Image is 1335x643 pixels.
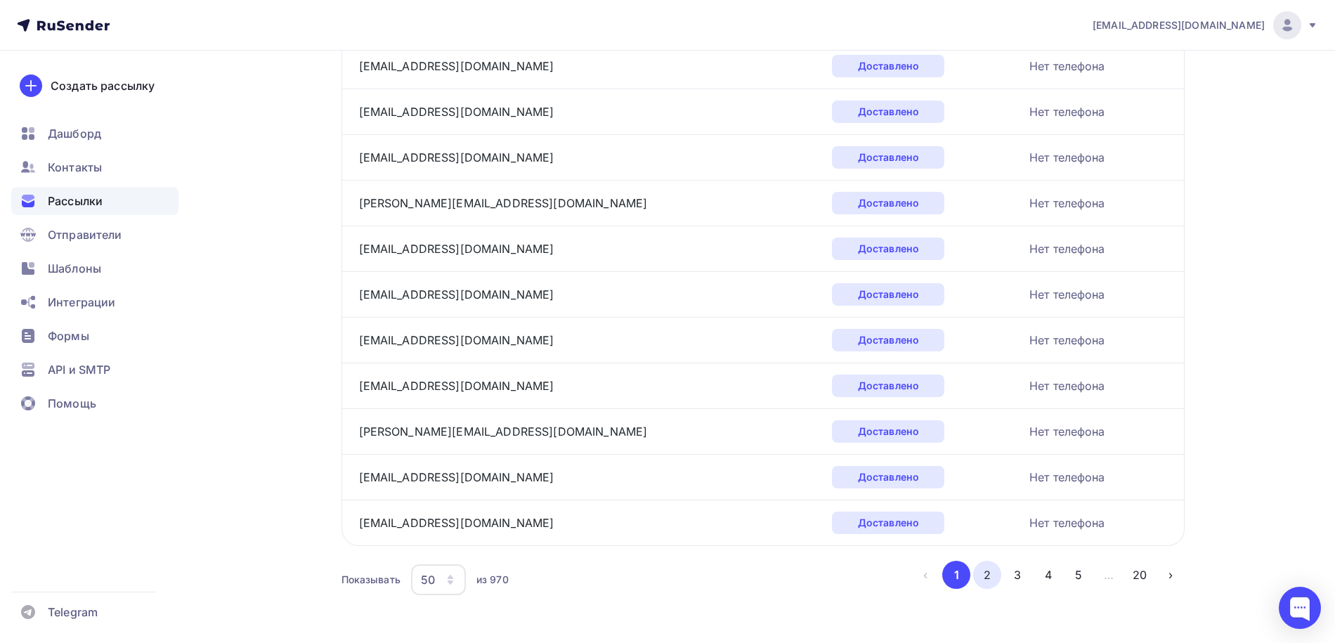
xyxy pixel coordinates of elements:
[1064,561,1093,589] button: Go to page 5
[410,564,467,596] button: 50
[476,573,509,587] div: из 970
[48,327,89,344] span: Формы
[11,187,178,215] a: Рассылки
[832,512,944,534] div: Доставлено
[1126,561,1154,589] button: Go to page 20
[1029,240,1105,257] div: Нет телефона
[359,150,554,164] a: [EMAIL_ADDRESS][DOMAIN_NAME]
[973,561,1001,589] button: Go to page 2
[48,159,102,176] span: Контакты
[359,516,554,530] a: [EMAIL_ADDRESS][DOMAIN_NAME]
[1029,149,1105,166] div: Нет телефона
[48,395,96,412] span: Помощь
[832,146,944,169] div: Доставлено
[1093,11,1318,39] a: [EMAIL_ADDRESS][DOMAIN_NAME]
[11,322,178,350] a: Формы
[359,196,648,210] a: [PERSON_NAME][EMAIL_ADDRESS][DOMAIN_NAME]
[48,226,122,243] span: Отправители
[832,100,944,123] div: Доставлено
[1029,195,1105,212] div: Нет телефона
[1029,332,1105,349] div: Нет телефона
[48,294,115,311] span: Интеграции
[1029,423,1105,440] div: Нет телефона
[48,193,103,209] span: Рассылки
[1029,58,1105,74] div: Нет телефона
[11,221,178,249] a: Отправители
[1034,561,1062,589] button: Go to page 4
[1029,103,1105,120] div: Нет телефона
[341,573,400,587] div: Показывать
[48,361,110,378] span: API и SMTP
[359,470,554,484] a: [EMAIL_ADDRESS][DOMAIN_NAME]
[832,238,944,260] div: Доставлено
[1093,18,1265,32] span: [EMAIL_ADDRESS][DOMAIN_NAME]
[11,119,178,148] a: Дашборд
[359,287,554,301] a: [EMAIL_ADDRESS][DOMAIN_NAME]
[1029,514,1105,531] div: Нет телефона
[48,125,101,142] span: Дашборд
[359,379,554,393] a: [EMAIL_ADDRESS][DOMAIN_NAME]
[1003,561,1031,589] button: Go to page 3
[832,283,944,306] div: Доставлено
[359,333,554,347] a: [EMAIL_ADDRESS][DOMAIN_NAME]
[832,420,944,443] div: Доставлено
[1029,469,1105,486] div: Нет телефона
[421,571,435,588] div: 50
[832,466,944,488] div: Доставлено
[1157,561,1185,589] button: Go to next page
[359,105,554,119] a: [EMAIL_ADDRESS][DOMAIN_NAME]
[11,254,178,282] a: Шаблоны
[11,153,178,181] a: Контакты
[48,260,101,277] span: Шаблоны
[832,192,944,214] div: Доставлено
[912,561,1185,589] ul: Pagination
[1029,286,1105,303] div: Нет телефона
[942,561,970,589] button: Go to page 1
[832,329,944,351] div: Доставлено
[51,77,155,94] div: Создать рассылку
[832,375,944,397] div: Доставлено
[359,424,648,439] a: [PERSON_NAME][EMAIL_ADDRESS][DOMAIN_NAME]
[1029,377,1105,394] div: Нет телефона
[48,604,98,621] span: Telegram
[832,55,944,77] div: Доставлено
[359,242,554,256] a: [EMAIL_ADDRESS][DOMAIN_NAME]
[359,59,554,73] a: [EMAIL_ADDRESS][DOMAIN_NAME]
